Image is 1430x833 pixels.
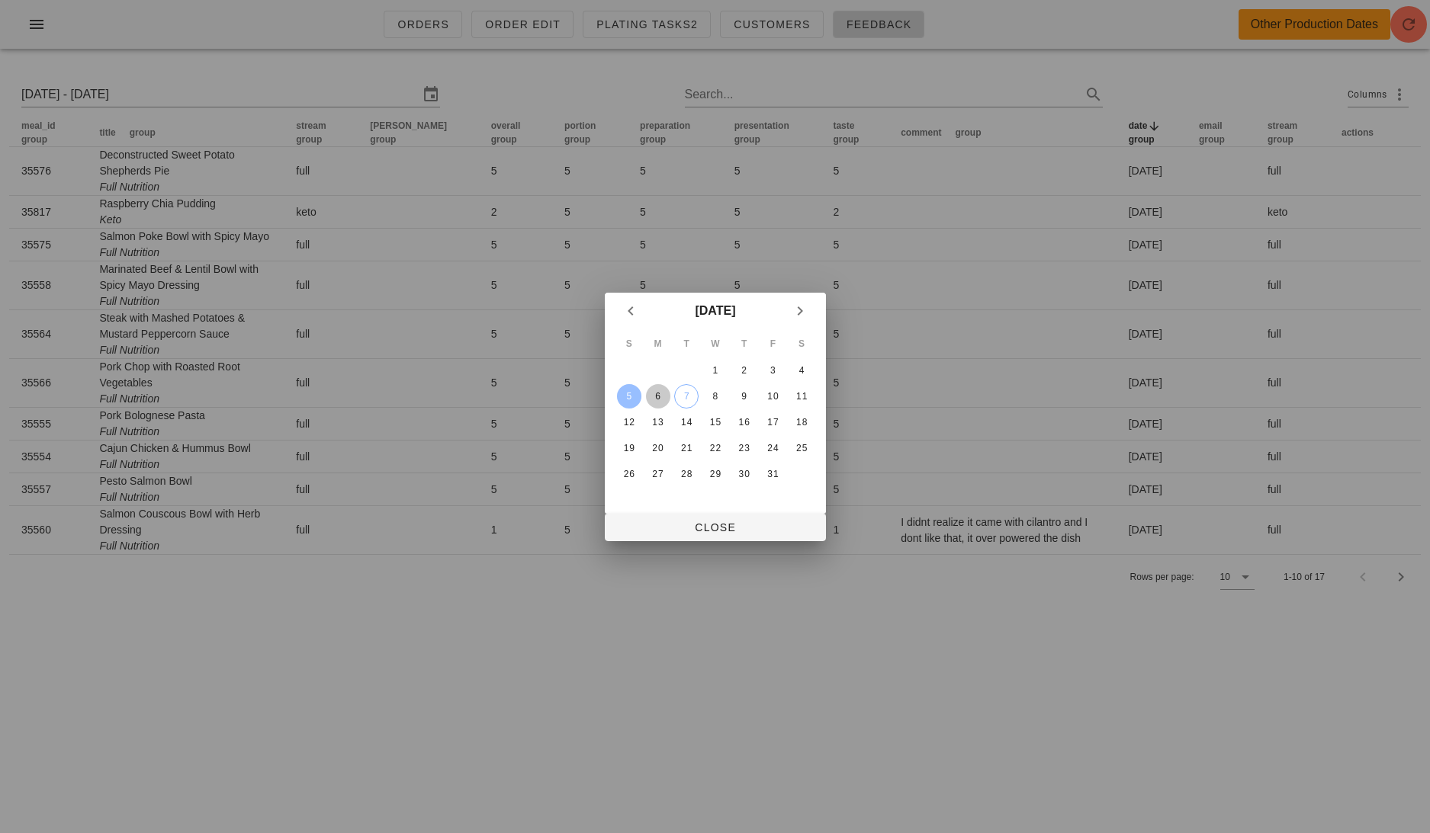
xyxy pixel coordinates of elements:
[789,391,814,402] div: 11
[645,417,670,428] div: 13
[730,331,757,357] th: T
[616,417,641,428] div: 12
[702,469,727,479] div: 29
[702,462,727,486] button: 29
[674,384,699,408] button: 7
[616,462,641,486] button: 26
[731,365,756,376] div: 2
[789,436,814,460] button: 25
[702,436,727,460] button: 22
[616,469,641,479] div: 26
[645,436,670,460] button: 20
[731,410,756,434] button: 16
[616,391,641,402] div: 5
[789,384,814,408] button: 11
[760,384,785,408] button: 10
[674,417,699,428] div: 14
[731,469,756,479] div: 30
[789,410,814,434] button: 18
[616,410,641,434] button: 12
[702,391,727,402] div: 8
[789,358,814,383] button: 4
[674,443,699,453] div: 21
[702,358,727,383] button: 1
[760,443,785,453] div: 24
[702,331,729,357] th: W
[760,358,785,383] button: 3
[731,436,756,460] button: 23
[605,514,826,541] button: Close
[674,410,699,434] button: 14
[731,443,756,453] div: 23
[645,443,670,453] div: 20
[615,331,643,357] th: S
[731,391,756,402] div: 9
[645,462,670,486] button: 27
[616,436,641,460] button: 19
[760,417,785,428] div: 17
[731,417,756,428] div: 16
[760,469,785,479] div: 31
[789,365,814,376] div: 4
[689,296,741,326] button: [DATE]
[760,410,785,434] button: 17
[674,462,699,486] button: 28
[702,365,727,376] div: 1
[673,331,700,357] th: T
[760,391,785,402] div: 10
[788,331,815,357] th: S
[617,521,814,533] span: Close
[617,297,644,325] button: Previous month
[789,417,814,428] div: 18
[645,410,670,434] button: 13
[645,469,670,479] div: 27
[616,384,641,408] button: 5
[644,331,671,357] th: M
[616,443,641,453] div: 19
[760,436,785,460] button: 24
[789,443,814,453] div: 25
[731,358,756,383] button: 2
[702,443,727,453] div: 22
[760,365,785,376] div: 3
[731,384,756,408] button: 9
[645,391,670,402] div: 6
[674,469,699,479] div: 28
[760,462,785,486] button: 31
[675,391,698,402] div: 7
[702,417,727,428] div: 15
[786,297,814,325] button: Next month
[702,384,727,408] button: 8
[674,436,699,460] button: 21
[731,462,756,486] button: 30
[702,410,727,434] button: 15
[645,384,670,408] button: 6
[759,331,786,357] th: F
